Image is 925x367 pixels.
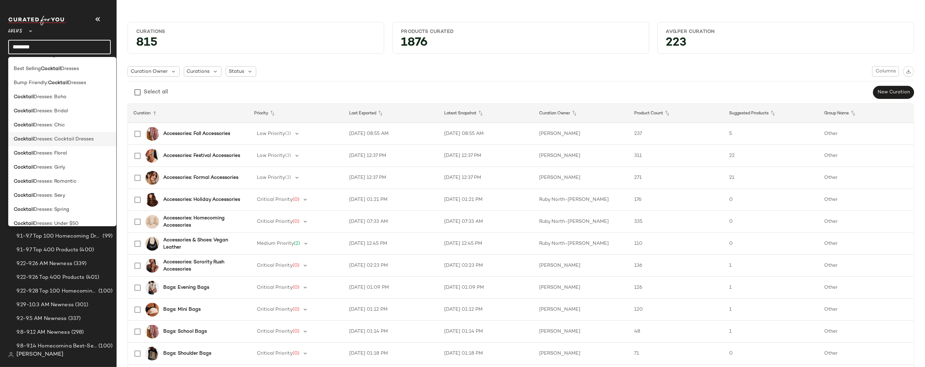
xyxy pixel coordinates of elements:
b: Cocktail [14,164,34,171]
td: Other [819,277,914,299]
td: [DATE] 12:37 PM [439,167,534,189]
td: [DATE] 02:23 PM [439,255,534,277]
span: Medium Priority [257,241,294,246]
span: Critical Priority [257,219,293,224]
td: Ruby North-[PERSON_NAME] [534,233,629,255]
span: Dresses: Bridal [34,107,68,115]
b: Cocktail [14,206,34,213]
div: Curations [136,28,376,35]
td: 1 [724,321,819,343]
td: [PERSON_NAME] [534,145,629,167]
b: Cocktail [14,107,34,115]
td: [DATE] 01:09 PM [439,277,534,299]
span: 9.2-9.5 AM Newness [16,315,67,323]
td: [DATE] 01:12 PM [344,299,439,321]
span: (401) [85,274,99,282]
td: Other [819,255,914,277]
span: (0) [293,197,299,202]
td: [DATE] 08:55 AM [344,123,439,145]
td: [PERSON_NAME] [534,299,629,321]
td: [DATE] 12:37 PM [344,145,439,167]
span: 9.22-9.28 Top 100 Homecoming Dresses [16,287,97,295]
b: Accessories: Sorority Rush Accessories [163,259,240,273]
td: 0 [724,189,819,211]
b: Cocktail [48,79,68,87]
div: Products Curated [401,28,640,35]
td: [DATE] 01:14 PM [439,321,534,343]
span: (0) [293,329,299,334]
img: 2757731_02_front_2025-09-24.jpg [145,237,159,251]
span: (100) [97,287,112,295]
td: 120 [629,299,724,321]
span: (337) [67,315,81,323]
span: 9.22-9.26 AM Newness [16,260,72,268]
td: 1 [724,277,819,299]
b: Accessories: Formal Accessories [163,174,238,181]
img: 2753591_01_OM_2025-09-25.jpg [145,193,159,207]
td: [DATE] 02:23 PM [344,255,439,277]
span: (0) [293,219,299,224]
span: (0) [293,307,299,312]
td: [DATE] 01:21 PM [344,189,439,211]
button: New Curation [873,86,914,99]
td: 1 [724,299,819,321]
span: Dresses: Under $50 [34,220,79,227]
span: New Curation [877,90,910,95]
button: Columns [872,66,899,77]
span: (3) [285,153,291,158]
td: 136 [629,255,724,277]
span: Low Priority [257,175,285,180]
td: [PERSON_NAME] [534,167,629,189]
td: [DATE] 01:21 PM [439,189,534,211]
div: 1876 [395,38,646,50]
th: Last Exported [344,104,439,123]
img: 2720251_01_OM_2025-08-18.jpg [145,259,159,273]
span: Status [229,68,244,75]
td: [DATE] 12:45 PM [439,233,534,255]
span: Dresses [61,65,79,72]
td: Ruby North-[PERSON_NAME] [534,189,629,211]
td: 21 [724,167,819,189]
b: Cocktail [14,192,34,199]
span: Critical Priority [257,285,293,290]
span: 9.8-9.12 AM Newness [16,329,70,336]
span: 9.1-9.7 Top 400 Products [16,246,78,254]
div: 815 [131,38,381,50]
img: 9385861_1970176.jpg [145,303,159,317]
b: Accessories: Holiday Accessories [163,196,240,203]
b: Bags: Shoulder Bags [163,350,211,357]
td: 0 [724,211,819,233]
td: 237 [629,123,724,145]
span: Dresses: Boho [34,93,67,101]
span: Dresses: Girly [34,164,65,171]
span: Dresses: Spring [34,206,69,213]
span: [PERSON_NAME] [16,351,63,359]
div: Avg.per Curation [666,28,905,35]
td: Other [819,321,914,343]
span: Low Priority [257,131,285,136]
td: 335 [629,211,724,233]
span: Bump Friendly: [14,79,48,87]
b: Bags: Evening Bags [163,284,209,291]
td: Other [819,167,914,189]
span: Columns [875,69,896,74]
span: 9.1-9.7 Top 100 Homecoming Dresses [16,232,101,240]
b: Accessories & Shoes: Vegan Leather [163,237,240,251]
span: Dresses: Cocktail Dresses [34,136,94,143]
span: (0) [293,263,299,268]
img: 2698451_01_OM_2025-08-06.jpg [145,325,159,339]
th: Curation [128,104,249,123]
span: Critical Priority [257,307,293,312]
td: [PERSON_NAME] [534,277,629,299]
b: Cocktail [14,150,34,157]
b: Cocktail [14,122,34,129]
td: 1 [724,255,819,277]
b: Accessories: Fall Accessories [163,130,230,137]
span: Dresses: Romantic [34,178,76,185]
td: 0 [724,233,819,255]
span: (99) [101,232,112,240]
b: Bags: School Bags [163,328,207,335]
b: Accessories: Homecoming Accessories [163,215,240,229]
th: Priority [249,104,344,123]
td: [PERSON_NAME] [534,343,629,365]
